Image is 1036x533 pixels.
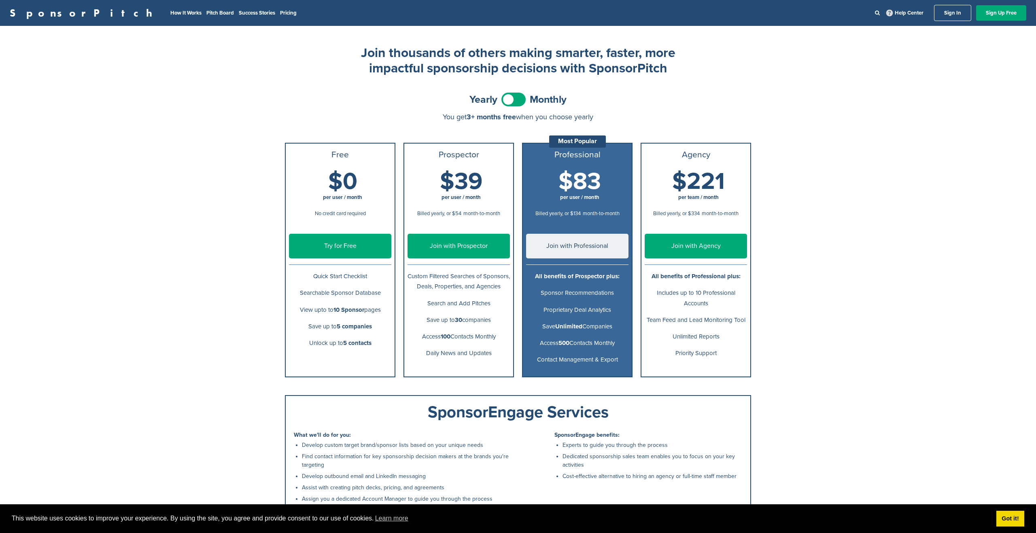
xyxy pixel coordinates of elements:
[315,210,366,217] span: No credit card required
[526,305,628,315] p: Proprietary Deal Analytics
[374,512,410,525] a: learn more about cookies
[323,194,362,201] span: per user / month
[408,348,510,358] p: Daily News and Updates
[408,332,510,342] p: Access Contacts Monthly
[10,8,157,18] a: SponsorPitch
[343,339,372,347] b: 5 contacts
[467,112,516,121] span: 3+ months free
[302,472,514,480] li: Develop outbound email and LinkedIn messaging
[563,452,742,469] li: Dedicated sponsorship sales team enables you to focus on your key activities
[645,288,747,308] p: Includes up to 10 Professional Accounts
[408,150,510,160] h3: Prospector
[12,512,990,525] span: This website uses cookies to improve your experience. By using the site, you agree and provide co...
[302,495,514,503] li: Assign you a dedicated Account Manager to guide you through the process
[678,194,719,201] span: per team / month
[563,472,742,480] li: Cost-effective alternative to hiring an agency or full-time staff member
[328,167,357,196] span: $0
[558,339,569,347] b: 500
[558,167,601,196] span: $83
[526,288,628,298] p: Sponsor Recommendations
[289,305,391,315] p: View upto to pages
[289,338,391,348] p: Unlock up to
[170,10,202,16] a: How It Works
[645,315,747,325] p: Team Feed and Lead Monitoring Tool
[934,5,971,21] a: Sign In
[885,8,925,18] a: Help Center
[280,10,297,16] a: Pricing
[302,441,514,449] li: Develop custom target brand/sponsor lists based on your unique needs
[289,321,391,332] p: Save up to
[996,511,1024,527] a: dismiss cookie message
[302,483,514,492] li: Assist with creating pitch decks, pricing, and agreements
[333,306,364,313] b: 10 Sponsor
[555,323,582,330] b: Unlimited
[294,431,351,438] b: What we'll do for you:
[645,348,747,358] p: Priority Support
[417,210,461,217] span: Billed yearly, or $54
[289,234,391,258] a: Try for Free
[285,113,751,121] div: You get when you choose yearly
[672,167,725,196] span: $221
[560,194,599,201] span: per user / month
[356,45,680,76] h2: Join thousands of others making smarter, faster, more impactful sponsorship decisions with Sponso...
[535,210,581,217] span: Billed yearly, or $134
[549,135,606,148] div: Most Popular
[645,150,747,160] h3: Agency
[530,95,567,105] span: Monthly
[526,338,628,348] p: Access Contacts Monthly
[535,273,620,280] b: All benefits of Prospector plus:
[206,10,234,16] a: Pitch Board
[408,315,510,325] p: Save up to companies
[463,210,500,217] span: month-to-month
[440,167,482,196] span: $39
[289,150,391,160] h3: Free
[645,234,747,258] a: Join with Agency
[554,431,620,438] b: SponsorEngage benefits:
[294,404,742,420] div: SponsorEngage Services
[441,333,450,340] b: 100
[469,95,497,105] span: Yearly
[455,316,462,324] b: 30
[976,5,1026,21] a: Sign Up Free
[302,452,514,469] li: Find contact information for key sponsorship decision makers at the brands you're targeting
[408,298,510,309] p: Search and Add Pitches
[645,332,747,342] p: Unlimited Reports
[337,323,372,330] b: 5 companies
[526,234,628,258] a: Join with Professional
[408,271,510,292] p: Custom Filtered Searches of Sponsors, Deals, Properties, and Agencies
[563,441,742,449] li: Experts to guide you through the process
[239,10,275,16] a: Success Stories
[653,210,700,217] span: Billed yearly, or $334
[408,234,510,258] a: Join with Prospector
[583,210,620,217] span: month-to-month
[702,210,739,217] span: month-to-month
[526,355,628,365] p: Contact Management & Export
[289,271,391,281] p: Quick Start Checklist
[289,288,391,298] p: Searchable Sponsor Database
[526,150,628,160] h3: Professional
[526,321,628,332] p: Save Companies
[442,194,481,201] span: per user / month
[652,273,741,280] b: All benefits of Professional plus:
